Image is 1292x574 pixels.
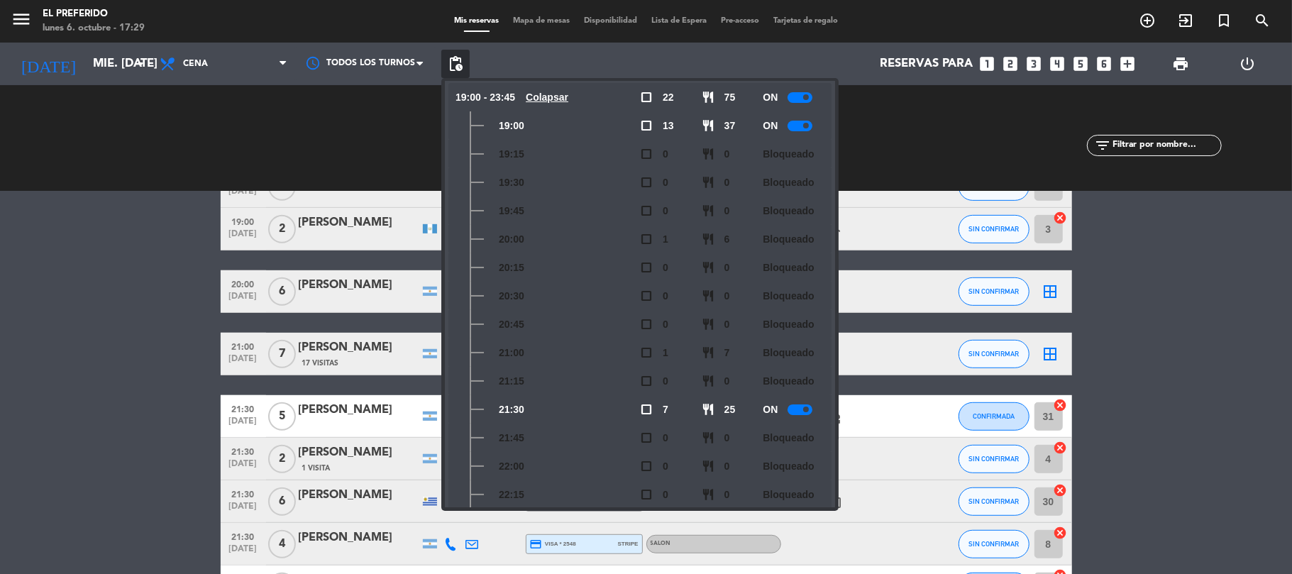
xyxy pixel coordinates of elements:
span: restaurant [702,289,714,302]
span: 20:45 [499,316,524,333]
span: 0 [663,430,668,446]
i: exit_to_app [1177,12,1194,29]
span: 7 [724,345,730,361]
span: 0 [663,260,668,276]
span: check_box_outline_blank [640,233,653,245]
span: check_box_outline_blank [640,431,653,444]
span: Mapa de mesas [506,17,577,25]
span: 21:30 [226,485,261,502]
span: [DATE] [226,354,261,370]
span: Lista de Espera [644,17,714,25]
span: Bloqueado [763,316,814,333]
span: check_box_outline_blank [640,176,653,189]
span: 75 [724,89,736,106]
span: SIN CONFIRMAR [968,497,1019,505]
span: [DATE] [226,292,261,308]
i: power_settings_new [1239,55,1257,72]
i: menu [11,9,32,30]
span: 22:00 [499,458,524,475]
span: restaurant [702,119,714,132]
button: SIN CONFIRMAR [959,215,1029,243]
span: Bloqueado [763,345,814,361]
span: [DATE] [226,187,261,203]
span: 0 [663,203,668,219]
span: check_box_outline_blank [640,119,653,132]
span: Bloqueado [763,373,814,390]
i: cancel [1054,441,1068,455]
span: Bloqueado [763,458,814,475]
span: 0 [663,487,668,503]
span: 0 [724,430,730,446]
span: [DATE] [226,229,261,245]
span: restaurant [702,148,714,160]
span: 6 [268,277,296,306]
i: [DATE] [11,48,86,79]
span: 0 [663,316,668,333]
i: looks_6 [1095,55,1114,73]
span: Reservas para [880,57,973,71]
span: check_box_outline_blank [640,204,653,217]
span: check_box_outline_blank [640,289,653,302]
span: 21:30 [226,400,261,416]
span: 21:00 [499,345,524,361]
span: 0 [724,316,730,333]
span: 0 [663,175,668,191]
span: check_box_outline_blank [640,403,653,416]
span: restaurant [702,488,714,501]
i: looks_4 [1049,55,1067,73]
div: [PERSON_NAME] [299,338,419,357]
span: SALON [651,541,671,546]
span: 13 [663,118,674,134]
span: 0 [724,458,730,475]
span: 1 Visita [302,463,331,474]
span: 0 [724,175,730,191]
div: [PERSON_NAME] [299,486,419,504]
span: Bloqueado [763,175,814,191]
span: check_box_outline_blank [640,261,653,274]
span: [DATE] [226,459,261,475]
span: SIN CONFIRMAR [968,287,1019,295]
i: border_all [1042,346,1059,363]
span: ON [763,118,778,134]
i: looks_two [1002,55,1020,73]
span: Bloqueado [763,260,814,276]
i: border_all [1042,283,1059,300]
button: SIN CONFIRMAR [959,277,1029,306]
span: 0 [663,146,668,162]
i: add_circle_outline [1139,12,1156,29]
i: looks_one [978,55,997,73]
div: [PERSON_NAME] [299,443,419,462]
i: cancel [1054,526,1068,540]
span: 0 [724,146,730,162]
span: 17 Visitas [302,358,339,369]
span: visa * 2548 [530,538,576,551]
span: 21:15 [499,373,524,390]
span: Pre-acceso [714,17,766,25]
i: cancel [1054,211,1068,225]
span: check_box_outline_blank [640,91,653,104]
button: menu [11,9,32,35]
span: 1 [663,345,668,361]
span: ON [763,89,778,106]
i: filter_list [1094,137,1111,154]
span: 7 [663,402,668,418]
span: 21:30 [226,528,261,544]
i: search [1254,12,1271,29]
span: print [1172,55,1189,72]
i: cancel [1054,483,1068,497]
span: SIN CONFIRMAR [968,225,1019,233]
span: Bloqueado [763,430,814,446]
span: 21:00 [226,338,261,354]
span: restaurant [702,431,714,444]
span: Bloqueado [763,146,814,162]
i: turned_in_not [1215,12,1232,29]
span: 20:30 [499,288,524,304]
span: 0 [724,260,730,276]
button: SIN CONFIRMAR [959,445,1029,473]
span: Bloqueado [763,487,814,503]
div: LOG OUT [1214,43,1281,85]
span: 2 [268,445,296,473]
span: ON [763,402,778,418]
span: 6 [268,487,296,516]
button: SIN CONFIRMAR [959,487,1029,516]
